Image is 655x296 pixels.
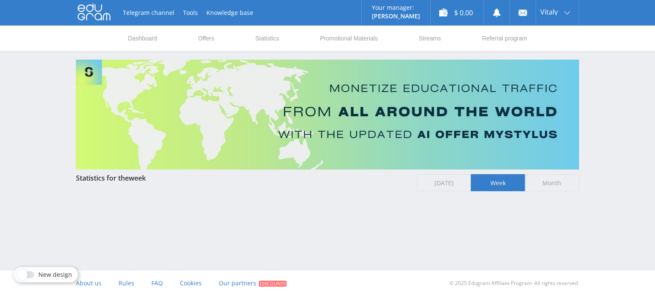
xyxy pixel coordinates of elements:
a: Streams [418,26,442,51]
span: Our partners [219,279,256,287]
a: Promotional Materials [319,26,379,51]
p: [PERSON_NAME] [372,13,420,20]
span: Cookies [180,279,202,287]
div: © 2025 Edugram Affiliate Program. All rights reserved. [332,270,579,296]
span: About us [76,279,101,287]
a: About us [76,270,101,296]
p: Your manager: [372,4,420,11]
span: FAQ [151,279,163,287]
a: FAQ [151,270,163,296]
span: week [129,173,146,183]
span: Week [471,174,525,191]
a: Dashboard [127,26,158,51]
img: Banner [76,60,579,170]
span: Month [525,174,579,191]
a: Statistics [254,26,280,51]
span: Discounts [259,281,287,287]
div: Statistics for the [76,174,409,182]
a: Rules [119,270,134,296]
span: New design [38,271,72,278]
a: Cookies [180,270,202,296]
span: Rules [119,279,134,287]
a: Our partners Discounts [219,270,287,296]
span: Vitaly [540,9,558,15]
a: Referral program [481,26,528,51]
span: [DATE] [417,174,471,191]
a: Offers [197,26,215,51]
